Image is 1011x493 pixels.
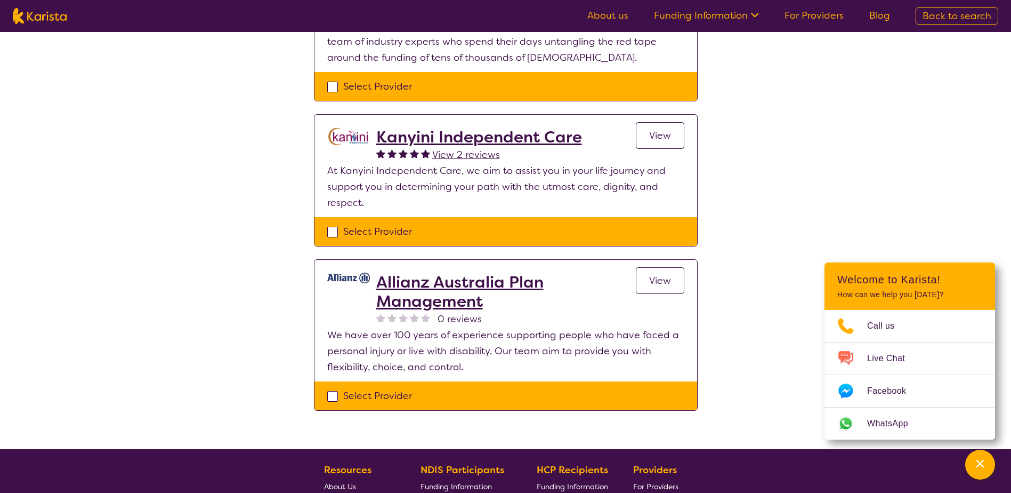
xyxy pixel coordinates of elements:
[636,267,684,294] a: View
[410,149,419,158] img: fullstar
[432,147,500,163] a: View 2 reviews
[327,163,684,211] p: At Kanyini Independent Care, we aim to assist you in your life journey and support you in determi...
[824,408,995,440] a: Web link opens in a new tab.
[420,482,492,491] span: Funding Information
[537,482,608,491] span: Funding Information
[649,129,671,142] span: View
[399,149,408,158] img: fullstar
[867,318,908,334] span: Call us
[376,313,385,322] img: nonereviewstar
[837,273,982,286] h2: Welcome to Karista!
[420,464,504,476] b: NDIS Participants
[587,9,628,22] a: About us
[965,450,995,480] button: Channel Menu
[324,482,356,491] span: About Us
[837,290,982,299] p: How can we help you [DATE]?
[867,416,921,432] span: WhatsApp
[633,464,677,476] b: Providers
[869,9,890,22] a: Blog
[824,263,995,440] div: Channel Menu
[376,128,582,147] a: Kanyini Independent Care
[916,7,998,25] a: Back to search
[410,313,419,322] img: nonereviewstar
[867,351,918,367] span: Live Chat
[923,10,991,22] span: Back to search
[421,313,430,322] img: nonereviewstar
[537,464,608,476] b: HCP Recipients
[376,149,385,158] img: fullstar
[421,149,430,158] img: fullstar
[438,311,482,327] span: 0 reviews
[327,18,684,66] p: As your NDIS ‘un-complicator’, we give you direct access to a nationwide team of industry experts...
[654,9,759,22] a: Funding Information
[649,274,671,287] span: View
[399,313,408,322] img: nonereviewstar
[867,383,919,399] span: Facebook
[387,149,397,158] img: fullstar
[13,8,67,24] img: Karista logo
[327,273,370,283] img: rr7gtpqyd7oaeufumguf.jpg
[376,273,636,311] a: Allianz Australia Plan Management
[327,128,370,145] img: hsplc5pgrcbqyuidfzbm.png
[327,327,684,375] p: We have over 100 years of experience supporting people who have faced a personal injury or live w...
[636,122,684,149] a: View
[633,482,678,491] span: For Providers
[387,313,397,322] img: nonereviewstar
[824,310,995,440] ul: Choose channel
[784,9,844,22] a: For Providers
[324,464,371,476] b: Resources
[432,148,500,161] span: View 2 reviews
